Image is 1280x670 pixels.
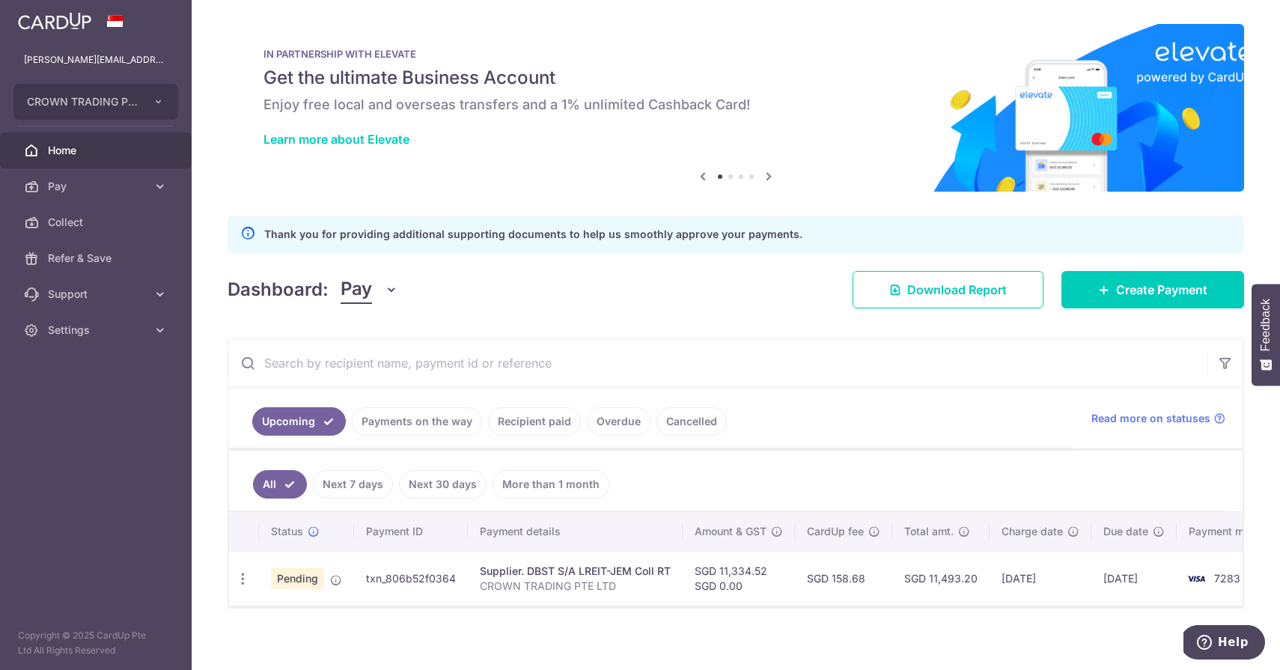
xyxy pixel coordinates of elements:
button: Pay [341,275,398,304]
h6: Enjoy free local and overseas transfers and a 1% unlimited Cashback Card! [263,96,1208,114]
td: txn_806b52f0364 [354,551,468,606]
input: Search by recipient name, payment id or reference [228,339,1207,387]
img: Renovation banner [228,24,1244,192]
img: Bank Card [1181,570,1211,588]
span: Status [271,524,303,539]
span: Refer & Save [48,251,147,266]
p: [PERSON_NAME][EMAIL_ADDRESS][DOMAIN_NAME] [24,52,168,67]
a: Next 30 days [399,470,487,499]
span: Pay [341,275,372,304]
td: SGD 11,493.20 [892,551,990,606]
a: Recipient paid [488,407,581,436]
h5: Get the ultimate Business Account [263,66,1208,90]
a: Payments on the way [352,407,482,436]
span: Amount & GST [695,524,767,539]
span: Support [48,287,147,302]
h4: Dashboard: [228,276,329,303]
td: [DATE] [1091,551,1177,606]
span: Charge date [1002,524,1063,539]
span: Settings [48,323,147,338]
p: Thank you for providing additional supporting documents to help us smoothly approve your payments. [264,225,802,243]
span: 7283 [1214,572,1240,585]
span: Total amt. [904,524,954,539]
p: IN PARTNERSHIP WITH ELEVATE [263,48,1208,60]
span: Due date [1103,524,1148,539]
span: Collect [48,215,147,230]
button: Feedback - Show survey [1252,284,1280,386]
a: Overdue [587,407,650,436]
span: Pay [48,179,147,194]
span: CardUp fee [807,524,864,539]
a: Learn more about Elevate [263,132,409,147]
th: Payment ID [354,512,468,551]
span: Download Report [907,281,1007,299]
div: Supplier. DBST S/A LREIT-JEM Coll RT [480,564,671,579]
span: CROWN TRADING PTE LTD [27,94,138,109]
span: Feedback [1259,299,1273,351]
img: CardUp [18,12,91,30]
span: Pending [271,568,324,589]
a: More than 1 month [493,470,609,499]
button: CROWN TRADING PTE LTD [13,84,178,120]
p: CROWN TRADING PTE LTD [480,579,671,594]
a: Next 7 days [313,470,393,499]
a: Upcoming [252,407,346,436]
a: Download Report [853,271,1043,308]
span: Read more on statuses [1091,411,1210,426]
span: Home [48,143,147,158]
a: Cancelled [656,407,727,436]
td: SGD 11,334.52 SGD 0.00 [683,551,795,606]
td: [DATE] [990,551,1091,606]
iframe: Opens a widget where you can find more information [1183,625,1265,663]
a: Create Payment [1061,271,1244,308]
span: Create Payment [1116,281,1207,299]
a: All [253,470,307,499]
td: SGD 158.68 [795,551,892,606]
th: Payment details [468,512,683,551]
a: Read more on statuses [1091,411,1225,426]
